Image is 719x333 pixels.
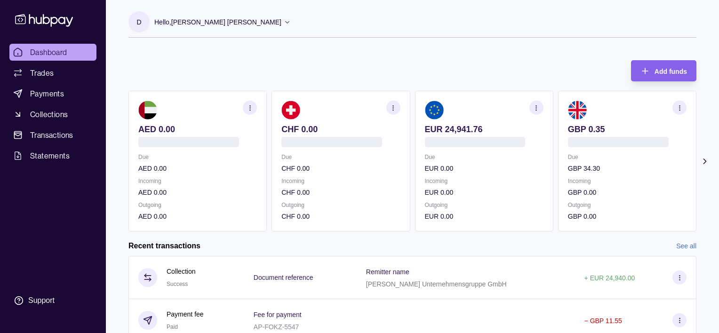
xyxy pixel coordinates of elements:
span: Success [167,281,188,287]
p: Outgoing [425,200,543,210]
button: Add funds [631,60,696,81]
a: Support [9,291,96,310]
p: EUR 0.00 [425,163,543,174]
p: Hello, [PERSON_NAME] [PERSON_NAME] [154,17,281,27]
span: Payments [30,88,64,99]
p: Incoming [568,176,687,186]
span: Statements [30,150,70,161]
img: eu [425,101,444,119]
h2: Recent transactions [128,241,200,251]
p: Incoming [281,176,400,186]
p: [PERSON_NAME] Unternehmensgruppe GmbH [366,280,507,288]
p: AED 0.00 [138,163,257,174]
p: Remitter name [366,268,409,276]
p: Payment fee [167,309,204,319]
p: Collection [167,266,195,277]
p: GBP 34.30 [568,163,687,174]
p: EUR 0.00 [425,211,543,222]
p: + EUR 24,940.00 [584,274,635,282]
p: Outgoing [138,200,257,210]
p: GBP 0.00 [568,187,687,198]
p: Outgoing [568,200,687,210]
a: Statements [9,147,96,164]
span: Add funds [655,68,687,75]
p: EUR 0.00 [425,187,543,198]
p: CHF 0.00 [281,187,400,198]
p: AED 0.00 [138,187,257,198]
p: D [136,17,141,27]
a: Transactions [9,127,96,143]
p: AP-FOKZ-5547 [254,323,299,331]
a: Collections [9,106,96,123]
p: Incoming [138,176,257,186]
a: Payments [9,85,96,102]
img: ch [281,101,300,119]
a: Dashboard [9,44,96,61]
p: EUR 24,941.76 [425,124,543,135]
img: gb [568,101,587,119]
p: Due [425,152,543,162]
p: AED 0.00 [138,124,257,135]
img: ae [138,101,157,119]
p: Due [568,152,687,162]
p: Incoming [425,176,543,186]
p: Fee for payment [254,311,302,318]
p: Due [138,152,257,162]
span: Trades [30,67,54,79]
p: Due [281,152,400,162]
p: GBP 0.35 [568,124,687,135]
p: Document reference [254,274,313,281]
span: Dashboard [30,47,67,58]
p: CHF 0.00 [281,211,400,222]
span: Collections [30,109,68,120]
p: CHF 0.00 [281,163,400,174]
p: CHF 0.00 [281,124,400,135]
span: Paid [167,324,178,330]
p: Outgoing [281,200,400,210]
div: Support [28,295,55,306]
a: See all [676,241,696,251]
a: Trades [9,64,96,81]
span: Transactions [30,129,73,141]
p: − GBP 11.55 [584,317,622,325]
p: AED 0.00 [138,211,257,222]
p: GBP 0.00 [568,211,687,222]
